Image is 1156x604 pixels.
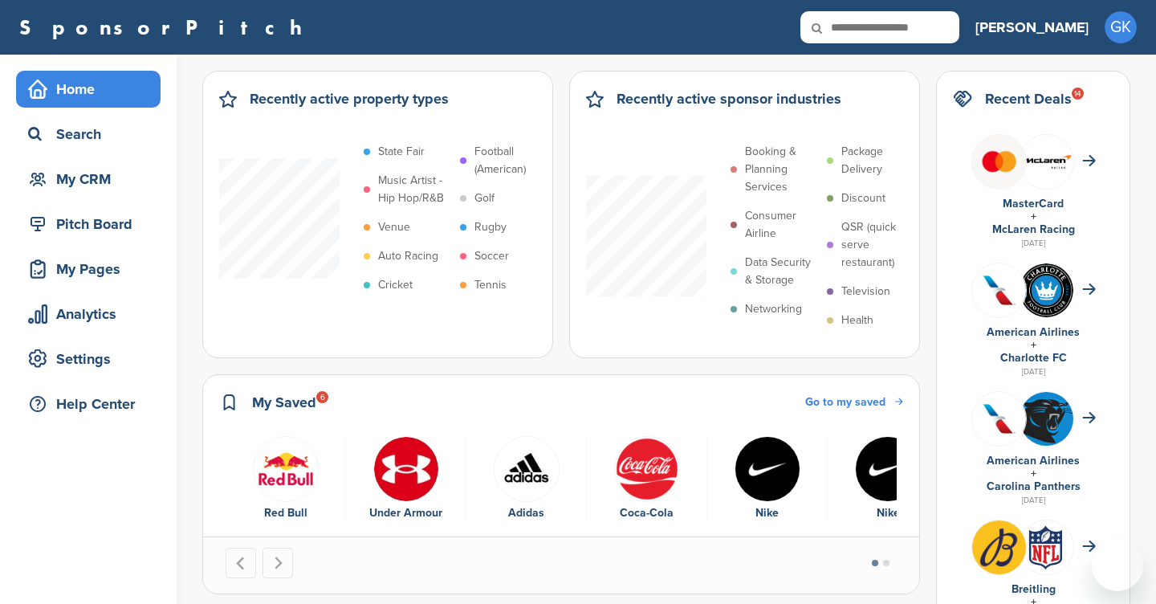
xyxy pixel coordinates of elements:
img: Hwjxykur 400x400 [494,436,560,502]
div: Under Armour [354,504,458,522]
p: Tennis [474,276,507,294]
button: Go to page 2 [883,560,889,566]
img: Q4ahkxz8 400x400 [972,392,1026,446]
a: My CRM [16,161,161,198]
div: 5 of 6 [707,436,828,523]
a: Nike logo Nike [715,436,819,523]
h2: Recently active sponsor industries [617,88,841,110]
div: 6 [316,391,328,403]
span: Go to my saved [805,395,885,409]
img: Mastercard logo [972,135,1026,189]
button: Go to page 1 [872,560,878,566]
a: Hwjxykur 400x400 Adidas [474,436,578,523]
p: Package Delivery [841,143,915,178]
div: Search [24,120,161,149]
img: 451ddf96e958c635948cd88c29892565 [614,436,680,502]
p: QSR (quick serve restaurant) [841,218,915,271]
div: Red Bull [234,504,337,522]
button: Go to last slide [226,548,256,578]
p: Football (American) [474,143,548,178]
a: Help Center [16,386,161,422]
p: Venue [378,218,410,236]
img: Ib8otdir 400x400 [972,520,1026,574]
h2: My Saved [252,391,316,414]
a: MasterCard [1003,197,1064,210]
a: + [1031,467,1036,480]
div: Settings [24,345,161,373]
a: Search [16,116,161,153]
div: 3 of 6 [466,436,587,523]
p: Soccer [474,247,509,265]
p: Networking [745,300,802,318]
a: Go to my saved [805,394,903,411]
p: Consumer Airline [745,207,819,243]
a: American Airlines [987,325,1080,339]
div: [DATE] [953,236,1113,251]
img: Under armour logo [373,436,439,502]
div: 14 [1072,88,1084,100]
a: Home [16,71,161,108]
img: Mclaren racing logo [1020,135,1073,189]
p: Television [841,283,890,300]
div: Nike [715,504,819,522]
div: My CRM [24,165,161,194]
h2: Recent Deals [985,88,1072,110]
div: 1 of 6 [226,436,346,523]
a: 451ddf96e958c635948cd88c29892565 Coca-Cola [595,436,698,523]
a: Under armour logo Under Armour [354,436,458,523]
img: Fxfzactq 400x400 [1020,392,1073,446]
a: + [1031,338,1036,352]
h3: [PERSON_NAME] [975,16,1089,39]
p: Health [841,312,873,329]
div: Adidas [474,504,578,522]
div: My Pages [24,255,161,284]
p: Auto Racing [378,247,438,265]
a: + [1031,210,1036,223]
a: Red bull logo Red Bull [234,436,337,523]
a: Pitch Board [16,206,161,243]
div: [DATE] [953,365,1113,379]
div: 6 of 6 [828,436,948,523]
a: [PERSON_NAME] [975,10,1089,45]
p: State Fair [378,143,425,161]
a: Charlotte FC [1000,351,1067,365]
h2: Recently active property types [250,88,449,110]
a: Analytics [16,296,161,333]
img: Q4ahkxz8 400x400 [972,263,1026,317]
p: Music Artist - Hip Hop/R&B [378,172,452,207]
p: Data Security & Storage [745,254,819,289]
span: GK [1105,11,1137,43]
div: [DATE] [953,493,1113,508]
a: McLaren Racing [992,222,1075,236]
p: Golf [474,190,495,207]
a: SponsorPitch [19,17,312,38]
iframe: Button to launch messaging window [1092,540,1143,591]
div: Help Center [24,390,161,418]
div: 4 of 6 [587,436,707,523]
div: Analytics [24,300,161,329]
p: Booking & Planning Services [745,143,819,196]
img: Phks mjx 400x400 [1020,520,1073,574]
p: Discount [841,190,885,207]
div: Pitch Board [24,210,161,239]
a: My Pages [16,251,161,288]
a: American Airlines [987,454,1080,467]
img: Nike logo [855,436,921,502]
img: Nike logo [735,436,800,502]
div: 2 of 6 [346,436,466,523]
a: Carolina Panthers [987,480,1081,493]
div: Coca-Cola [595,504,698,522]
div: Nike [836,504,940,522]
div: Home [24,75,161,104]
a: Breitling [1011,582,1056,596]
img: 330px charlotte fc logo.svg [1020,263,1073,317]
button: Next slide [263,548,293,578]
p: Cricket [378,276,413,294]
p: Rugby [474,218,507,236]
img: Red bull logo [253,436,319,502]
a: Settings [16,341,161,377]
ul: Select a slide to show [858,557,903,569]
